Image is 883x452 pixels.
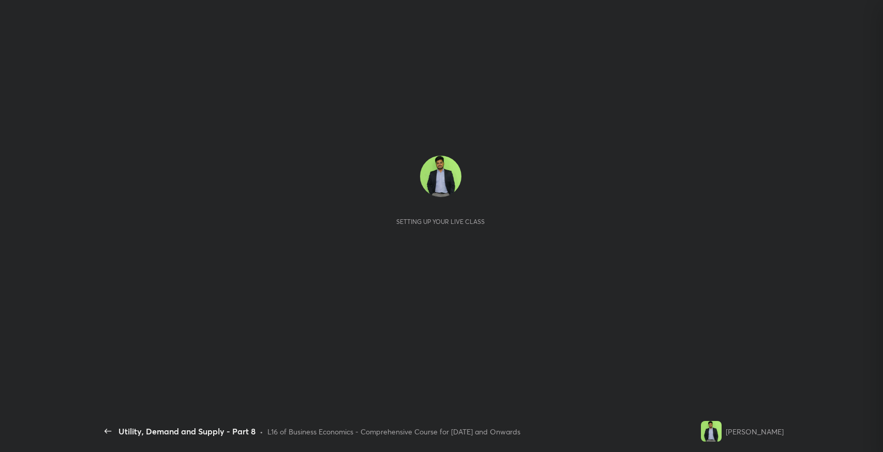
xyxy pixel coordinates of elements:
[118,425,256,438] div: Utility, Demand and Supply - Part 8
[701,421,722,442] img: fcc3dd17a7d24364a6f5f049f7d33ac3.jpg
[267,426,520,437] div: L16 of Business Economics - Comprehensive Course for [DATE] and Onwards
[396,218,485,225] div: Setting up your live class
[260,426,263,437] div: •
[726,426,784,437] div: [PERSON_NAME]
[420,156,461,197] img: fcc3dd17a7d24364a6f5f049f7d33ac3.jpg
